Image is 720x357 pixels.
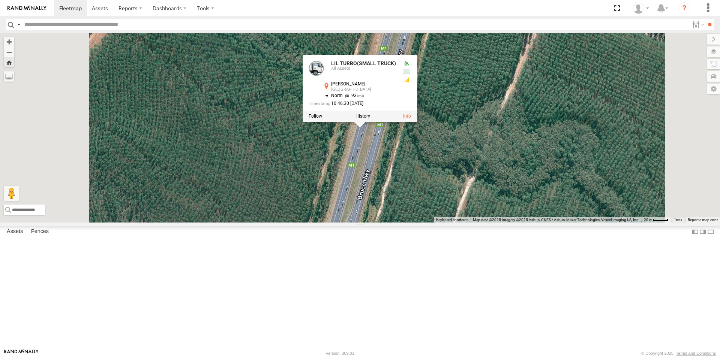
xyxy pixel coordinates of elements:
[707,84,720,94] label: Map Settings
[309,102,396,106] div: Date/time of location update
[16,19,22,30] label: Search Query
[676,351,716,356] a: Terms and Conditions
[688,218,718,222] a: Report a map error
[331,82,396,87] div: [PERSON_NAME]
[7,6,46,11] img: rand-logo.svg
[4,71,14,82] label: Measure
[4,57,14,67] button: Zoom Home
[4,37,14,47] button: Zoom in
[4,350,39,357] a: Visit our Website
[4,47,14,57] button: Zoom out
[641,351,716,356] div: © Copyright 2025 -
[436,217,468,223] button: Keyboard shortcuts
[402,77,411,83] div: GSM Signal = 3
[309,61,324,76] a: View Asset Details
[403,114,411,119] a: View Asset Details
[674,218,682,221] a: Terms (opens in new tab)
[630,3,652,14] div: Laura Van Bruggen
[355,114,370,119] label: View Asset History
[27,227,52,237] label: Fences
[689,19,705,30] label: Search Filter Options
[4,186,19,201] button: Drag Pegman onto the map to open Street View
[473,218,639,222] span: Map data ©2025 Imagery ©2025 Airbus, CNES / Airbus, Maxar Technologies, Vexcel Imaging US, Inc.
[678,2,690,14] i: ?
[402,69,411,75] div: No voltage information received from this device.
[326,351,354,356] div: Version: 309.01
[699,226,706,237] label: Dock Summary Table to the Right
[331,93,343,99] span: North
[644,218,652,222] span: 20 m
[331,60,396,66] a: LIL TURBO(SMALL TRUCK)
[331,67,396,71] div: All Assets
[707,226,714,237] label: Hide Summary Table
[309,114,322,119] label: Realtime tracking of Asset
[642,217,670,223] button: Map scale: 20 m per 38 pixels
[3,227,27,237] label: Assets
[402,61,411,67] div: Valid GPS Fix
[691,226,699,237] label: Dock Summary Table to the Left
[343,93,364,99] span: 93
[331,88,396,92] div: [GEOGRAPHIC_DATA]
